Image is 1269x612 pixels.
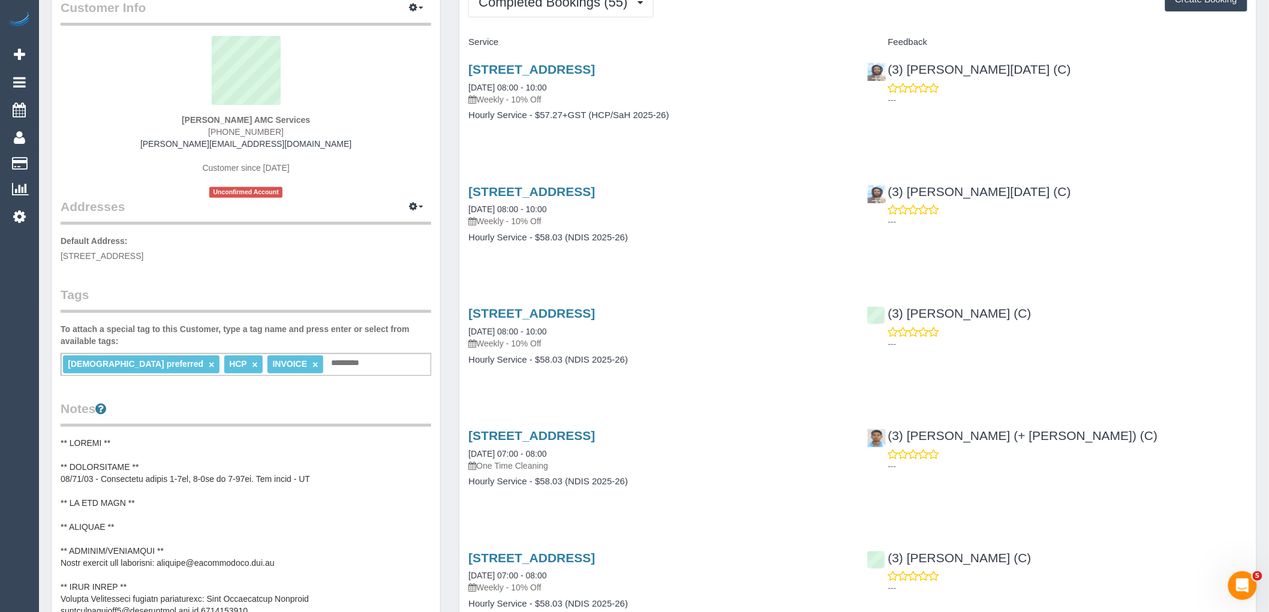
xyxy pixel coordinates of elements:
[468,477,849,487] h4: Hourly Service - $58.03 (NDIS 2025-26)
[61,235,128,247] label: Default Address:
[468,327,546,336] a: [DATE] 08:00 - 10:00
[61,286,431,313] legend: Tags
[868,185,886,203] img: (3) Antony Silvester (C)
[1228,571,1257,600] iframe: Intercom live chat
[888,216,1247,228] p: ---
[468,571,546,580] a: [DATE] 07:00 - 08:00
[203,163,290,173] span: Customer since [DATE]
[468,62,595,76] a: [STREET_ADDRESS]
[867,429,1158,442] a: (3) [PERSON_NAME] (+ [PERSON_NAME]) (C)
[468,460,849,472] p: One Time Cleaning
[208,127,284,137] span: [PHONE_NUMBER]
[867,185,1071,198] a: (3) [PERSON_NAME][DATE] (C)
[7,12,31,29] img: Automaid Logo
[868,429,886,447] img: (3) Nihaal (+ Shweta) (C)
[867,37,1247,47] h4: Feedback
[468,355,849,365] h4: Hourly Service - $58.03 (NDIS 2025-26)
[888,582,1247,594] p: ---
[468,337,849,349] p: Weekly - 10% Off
[888,460,1247,472] p: ---
[468,306,595,320] a: [STREET_ADDRESS]
[468,551,595,565] a: [STREET_ADDRESS]
[468,599,849,609] h4: Hourly Service - $58.03 (NDIS 2025-26)
[867,551,1032,565] a: (3) [PERSON_NAME] (C)
[209,187,282,197] span: Unconfirmed Account
[182,115,310,125] strong: [PERSON_NAME] AMC Services
[867,306,1032,320] a: (3) [PERSON_NAME] (C)
[68,359,203,369] span: [DEMOGRAPHIC_DATA] preferred
[61,400,431,427] legend: Notes
[229,359,246,369] span: HCP
[468,37,849,47] h4: Service
[468,233,849,243] h4: Hourly Service - $58.03 (NDIS 2025-26)
[468,215,849,227] p: Weekly - 10% Off
[209,360,214,370] a: ×
[140,139,351,149] a: [PERSON_NAME][EMAIL_ADDRESS][DOMAIN_NAME]
[468,110,849,120] h4: Hourly Service - $57.27+GST (HCP/SaH 2025-26)
[252,360,257,370] a: ×
[468,204,546,214] a: [DATE] 08:00 - 10:00
[468,581,849,593] p: Weekly - 10% Off
[1253,571,1262,581] span: 5
[61,323,431,347] label: To attach a special tag to this Customer, type a tag name and press enter or select from availabl...
[468,94,849,105] p: Weekly - 10% Off
[312,360,318,370] a: ×
[888,338,1247,350] p: ---
[468,429,595,442] a: [STREET_ADDRESS]
[868,63,886,81] img: (3) Antony Silvester (C)
[888,94,1247,106] p: ---
[61,251,143,261] span: [STREET_ADDRESS]
[468,185,595,198] a: [STREET_ADDRESS]
[273,359,308,369] span: INVOICE
[468,449,546,459] a: [DATE] 07:00 - 08:00
[867,62,1071,76] a: (3) [PERSON_NAME][DATE] (C)
[468,83,546,92] a: [DATE] 08:00 - 10:00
